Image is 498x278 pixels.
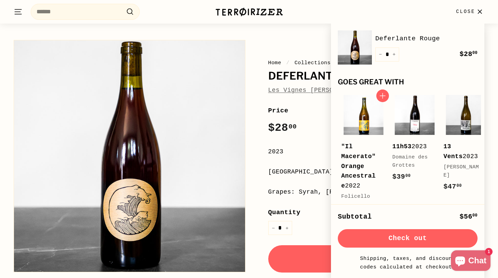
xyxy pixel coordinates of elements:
[268,245,485,273] button: Add to cart
[282,221,292,235] button: Increase item quantity by one
[452,2,488,22] button: Close
[392,173,411,181] span: $39
[472,51,478,55] sup: 00
[295,60,331,66] a: Collections
[268,70,485,82] h1: Deferlante Rouge
[338,30,372,65] img: Deferlante Rouge
[472,213,478,218] sup: 00
[268,147,485,157] div: 2023
[341,143,376,189] b: "Il Macerato" Orange Ancestrale
[341,142,379,191] div: 2022
[459,50,478,58] span: $28
[268,59,485,67] nav: breadcrumbs
[443,183,462,191] span: $47
[443,163,481,180] div: [PERSON_NAME]
[392,143,411,150] b: 11h53
[268,167,485,177] div: [GEOGRAPHIC_DATA], [GEOGRAPHIC_DATA]
[456,8,475,15] span: Close
[268,60,282,66] a: Home
[375,33,478,44] a: Deferlante Rouge
[268,221,292,235] input: quantity
[288,123,297,130] sup: 00
[389,47,399,61] button: Increase item quantity by one
[341,204,360,212] span: $22
[443,93,488,199] a: 13 Vents2023[PERSON_NAME]
[456,183,462,188] sup: 00
[341,193,379,201] div: Folicello
[449,250,493,273] inbox-online-store-chat: Shopify online store chat
[338,211,372,222] div: Subtotal
[268,221,278,235] button: Reduce item quantity by one
[459,211,478,222] div: $56
[338,78,478,86] div: Goes great with
[392,142,430,152] div: 2023
[338,229,478,248] button: Check out
[268,207,485,218] label: Quantity
[405,173,410,178] sup: 00
[443,143,463,160] b: 13 Vents
[392,93,437,189] a: 11h532023Domaine des Grottes
[268,106,485,116] label: Price
[268,187,485,197] div: Grapes: Syrah, [PERSON_NAME], Grenache, & Cinsault
[375,47,386,61] button: Reduce item quantity by one
[268,87,360,94] a: Les Vignes [PERSON_NAME]
[358,254,457,271] small: Shipping, taxes, and discount codes calculated at checkout.
[285,60,291,66] span: /
[392,153,430,170] div: Domaine des Grottes
[341,93,386,220] a: "Il Macerato" Orange Ancestrale2022Folicello
[443,142,481,162] div: 2023
[268,122,297,134] span: $28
